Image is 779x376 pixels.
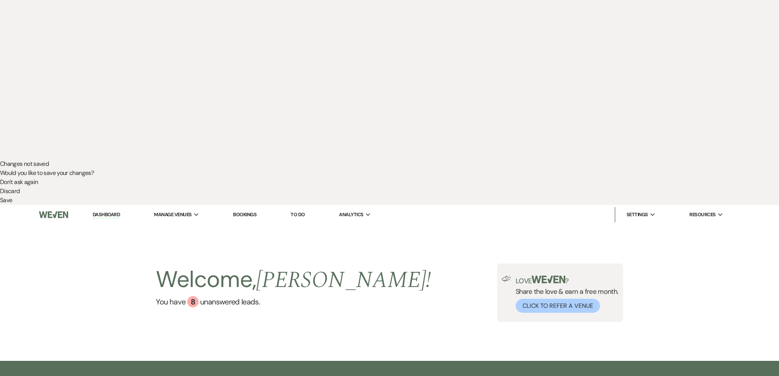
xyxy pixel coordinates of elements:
[156,296,431,307] a: You have 8 unanswered leads.
[339,211,363,218] span: Analytics
[627,211,648,218] span: Settings
[532,276,565,283] img: weven-logo-green.svg
[156,264,431,296] h2: Welcome,
[502,276,511,282] img: loud-speaker-illustration.svg
[154,211,191,218] span: Manage Venues
[291,211,305,218] a: To Do
[233,211,257,218] a: Bookings
[516,299,600,313] button: Click to Refer a Venue
[516,276,619,284] p: Love ?
[689,211,715,218] span: Resources
[256,263,431,298] span: [PERSON_NAME] !
[511,276,619,313] div: Share the love & earn a free month.
[39,207,68,223] img: Weven Logo
[187,296,199,307] div: 8
[93,211,120,218] a: Dashboard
